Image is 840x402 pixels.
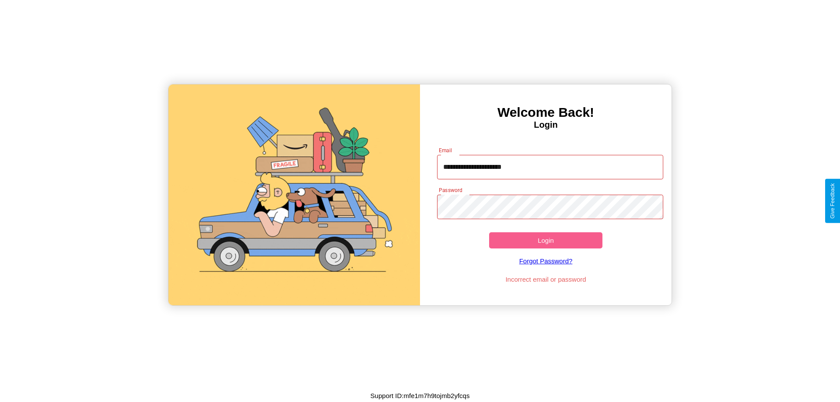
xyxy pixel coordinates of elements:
[420,120,672,130] h4: Login
[168,84,420,305] img: gif
[433,248,659,273] a: Forgot Password?
[439,147,452,154] label: Email
[433,273,659,285] p: Incorrect email or password
[439,186,462,194] label: Password
[420,105,672,120] h3: Welcome Back!
[489,232,602,248] button: Login
[371,390,470,402] p: Support ID: mfe1m7h9tojmb2yfcqs
[829,183,836,219] div: Give Feedback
